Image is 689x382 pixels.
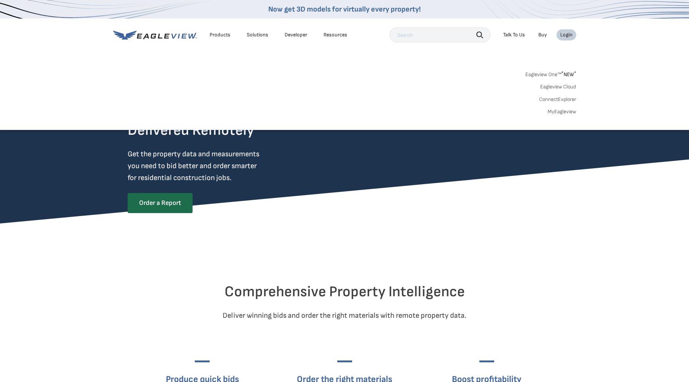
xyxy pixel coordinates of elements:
div: Login [560,32,572,38]
a: ConnectExplorer [539,96,576,103]
div: Resources [324,32,347,38]
a: Eagleview Cloud [540,84,576,90]
p: Get the property data and measurements you need to bid better and order smarter for residential c... [128,148,290,184]
a: Buy [538,32,547,38]
a: Eagleview One™*NEW* [525,69,576,78]
p: Deliver winning bids and order the right materials with remote property data. [128,310,562,321]
div: Talk To Us [503,32,525,38]
div: Products [210,32,230,38]
a: Now get 3D models for virtually every property! [268,5,421,14]
input: Search [390,27,490,42]
a: MyEagleview [548,108,576,115]
div: Solutions [247,32,268,38]
a: Developer [285,32,307,38]
h2: Comprehensive Property Intelligence [128,283,562,301]
span: NEW [561,71,576,78]
a: Order a Report [128,193,193,213]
